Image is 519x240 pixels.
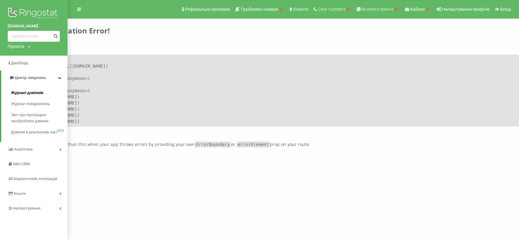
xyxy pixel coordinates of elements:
[361,7,394,12] span: Numbers reserve
[11,61,28,65] span: Дашборд
[14,191,25,196] span: Кошти
[195,141,231,148] code: ErrorBoundary
[15,75,46,80] span: Центр звернень
[318,7,345,12] span: Clear numbers
[11,98,67,109] a: Журнал повідомлень
[11,129,57,135] span: Дзвінки в реальному часі
[241,7,278,12] span: Проблемні номери
[8,6,60,22] img: Ringostat logo
[11,112,64,124] span: Звіт про пропущені необроблені дзвінки
[11,101,50,107] span: Журнал повідомлень
[185,7,230,12] span: Реферальна програма
[500,7,511,12] span: Вихід
[14,147,33,151] span: Аналiтика
[410,7,425,12] span: Кабінет
[11,109,67,127] a: Звіт про пропущені необроблені дзвінки
[13,162,30,166] span: Mini CRM
[11,90,44,96] span: Журнал дзвінків
[293,7,308,12] span: Клієнти
[11,87,67,98] a: Журнал дзвінків
[13,206,40,210] span: Налаштування
[13,176,57,181] span: Маркетплейс інтеграцій
[8,31,60,42] input: Пошук за номером
[1,70,67,85] a: Центр звернень
[442,7,490,12] span: Налаштування профілю
[8,43,24,49] div: Проекти
[8,23,60,29] a: [DOMAIN_NAME]
[236,141,270,148] code: errorElement
[11,127,67,138] a: Дзвінки в реальному часіNEW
